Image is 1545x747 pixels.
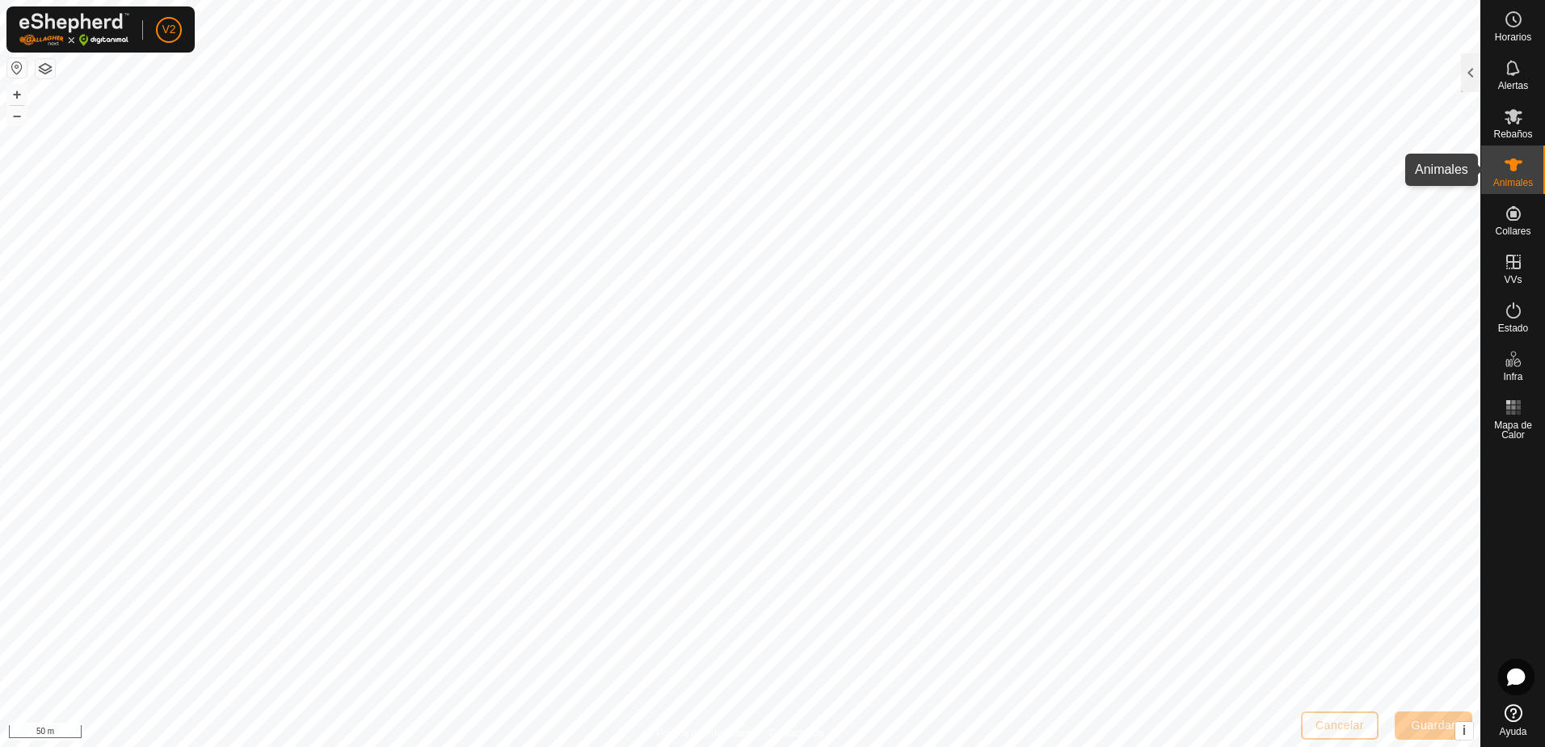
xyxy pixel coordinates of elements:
[1498,323,1528,333] span: Estado
[1493,129,1532,139] span: Rebaños
[1495,32,1531,42] span: Horarios
[19,13,129,46] img: Logo Gallagher
[1455,722,1473,740] button: i
[1481,698,1545,743] a: Ayuda
[7,85,27,104] button: +
[1493,178,1533,188] span: Animales
[1504,275,1522,285] span: VVs
[769,726,823,741] a: Contáctenos
[1495,226,1530,236] span: Collares
[162,21,175,38] span: V2
[657,726,750,741] a: Política de Privacidad
[7,106,27,125] button: –
[1500,727,1527,736] span: Ayuda
[1498,81,1528,91] span: Alertas
[36,59,55,78] button: Capas del Mapa
[1503,372,1522,382] span: Infra
[1485,420,1541,440] span: Mapa de Calor
[7,58,27,78] button: Restablecer Mapa
[1463,724,1466,737] span: i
